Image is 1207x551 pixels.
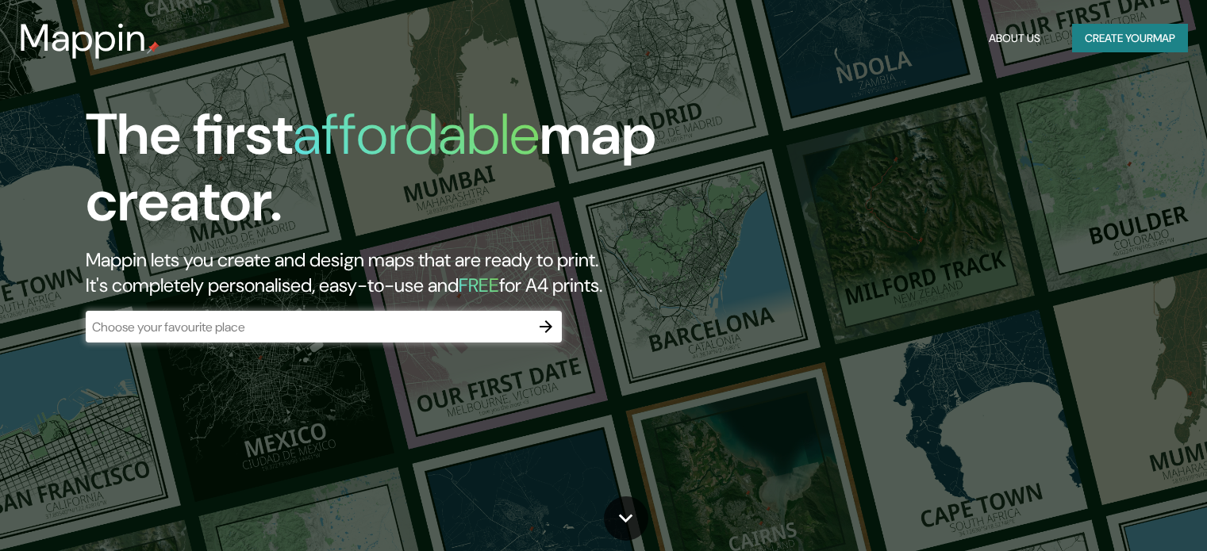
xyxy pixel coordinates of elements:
h5: FREE [459,273,499,297]
img: mappin-pin [147,41,160,54]
input: Choose your favourite place [86,318,530,336]
iframe: Help widget launcher [1066,489,1190,534]
h2: Mappin lets you create and design maps that are ready to print. It's completely personalised, eas... [86,247,690,298]
button: Create yourmap [1072,24,1188,53]
button: About Us [982,24,1047,53]
h3: Mappin [19,16,147,60]
h1: affordable [293,98,540,171]
h1: The first map creator. [86,101,690,247]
